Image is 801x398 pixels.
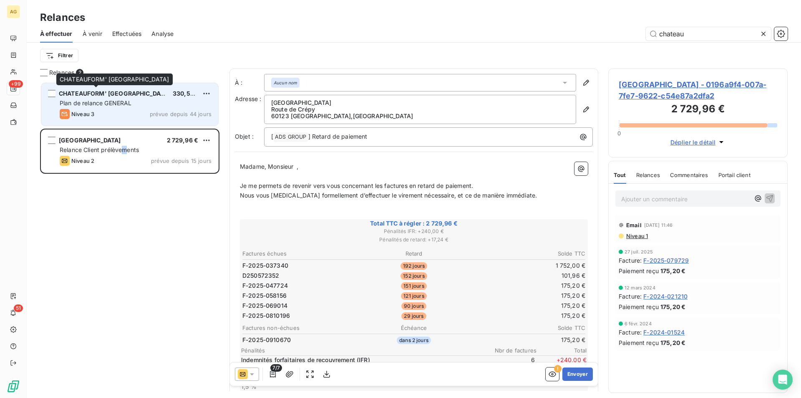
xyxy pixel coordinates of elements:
[240,163,293,170] span: Madame, Monsieur
[773,370,793,390] div: Open Intercom Messenger
[617,130,621,137] span: 0
[40,49,78,62] button: Filtrer
[49,68,74,77] span: Relances
[472,261,586,270] td: 1 752,00 €
[242,292,287,300] span: F-2025-058156
[472,324,586,332] th: Solde TTC
[472,311,586,320] td: 175,20 €
[242,281,288,290] span: F-2025-047724
[60,76,169,83] span: CHATEAUFORM' [GEOGRAPHIC_DATA]
[619,292,642,301] span: Facture :
[643,292,688,301] span: F-2024-021210
[401,292,426,300] span: 121 jours
[562,368,593,381] button: Envoyer
[240,192,537,199] span: Nous vous [MEDICAL_DATA] formellement d’effectuer le virement nécessaire, et ce de manière immédi...
[626,222,642,228] span: Email
[472,281,586,290] td: 175,20 €
[357,324,471,332] th: Échéance
[271,133,273,140] span: [
[619,328,642,337] span: Facture :
[274,80,297,86] em: Aucun nom
[660,266,685,275] span: 175,20 €
[167,137,199,144] span: 2 729,96 €
[241,383,483,391] p: 1,5 %
[60,99,131,106] span: Plan de relance GENERAL
[112,30,142,38] span: Effectuées
[670,172,708,178] span: Commentaires
[643,256,689,265] span: F-2025-079729
[271,99,569,106] p: [GEOGRAPHIC_DATA]
[357,249,471,258] th: Retard
[400,262,427,270] span: 192 jours
[235,79,264,87] label: À :
[472,301,586,310] td: 175,20 €
[71,111,94,117] span: Niveau 3
[241,236,587,243] span: Pénalités de retard : + 17,24 €
[271,106,569,113] p: Route de Crépy
[83,30,102,38] span: À venir
[614,172,626,178] span: Tout
[7,380,20,393] img: Logo LeanPay
[643,328,685,337] span: F-2024-01524
[537,356,587,373] span: + 240,00 €
[241,347,486,354] span: Pénalités
[242,312,290,320] span: F-2025-0810196
[668,137,728,147] button: Déplier le détail
[625,285,655,290] span: 12 mars 2024
[486,347,537,354] span: Nbr de factures
[472,271,586,280] td: 101,96 €
[670,138,716,147] span: Déplier le détail
[235,133,254,140] span: Objet :
[646,27,771,41] input: Rechercher
[59,90,170,97] span: CHATEAUFORM' [GEOGRAPHIC_DATA]
[625,249,653,254] span: 27 juil. 2025
[537,347,587,354] span: Total
[150,111,212,117] span: prévue depuis 44 jours
[14,304,23,312] span: 51
[7,5,20,18] div: AG
[472,249,586,258] th: Solde TTC
[40,30,73,38] span: À effectuer
[241,219,587,228] span: Total TTC à régler : 2 729,96 €
[235,95,261,102] span: Adresse :
[76,69,83,76] span: 2
[401,312,426,320] span: 29 jours
[71,157,94,164] span: Niveau 2
[619,302,659,311] span: Paiement reçu
[472,291,586,300] td: 175,20 €
[242,271,280,280] span: D250572352
[242,335,356,345] td: F-2025-0910670
[297,163,298,170] span: ,
[242,302,287,310] span: F-2025-069014
[40,10,85,25] h3: Relances
[242,261,288,270] span: F-2025-037340
[59,137,121,144] span: [GEOGRAPHIC_DATA]
[240,182,473,189] span: Je me permets de revenir vers vous concernant les factures en retard de paiement.
[485,356,535,373] span: 6
[173,90,199,97] span: 330,57 €
[241,228,587,235] span: Pénalités IFR : + 240,00 €
[401,302,426,310] span: 90 jours
[308,133,368,140] span: ] Retard de paiement
[619,101,777,118] h3: 2 729,96 €
[271,113,569,119] p: 60123 [GEOGRAPHIC_DATA] , [GEOGRAPHIC_DATA]
[60,146,139,153] span: Relance Client prélèvements
[274,132,307,142] span: ADS GROUP
[400,272,427,280] span: 152 jours
[619,266,659,275] span: Paiement reçu
[151,30,174,38] span: Analyse
[270,364,282,372] span: 7/7
[644,223,673,228] span: [DATE] 11:46
[636,172,660,178] span: Relances
[619,338,659,347] span: Paiement reçu
[40,82,219,398] div: grid
[401,282,426,290] span: 151 jours
[619,79,777,101] span: [GEOGRAPHIC_DATA] - 0196a9f4-007a-7fe7-9622-c54e87a2dfa2
[625,233,648,239] span: Niveau 1
[660,338,685,347] span: 175,20 €
[660,302,685,311] span: 175,20 €
[9,80,23,88] span: +99
[242,324,356,332] th: Factures non-échues
[718,172,751,178] span: Portail client
[397,337,431,344] span: dans 2 jours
